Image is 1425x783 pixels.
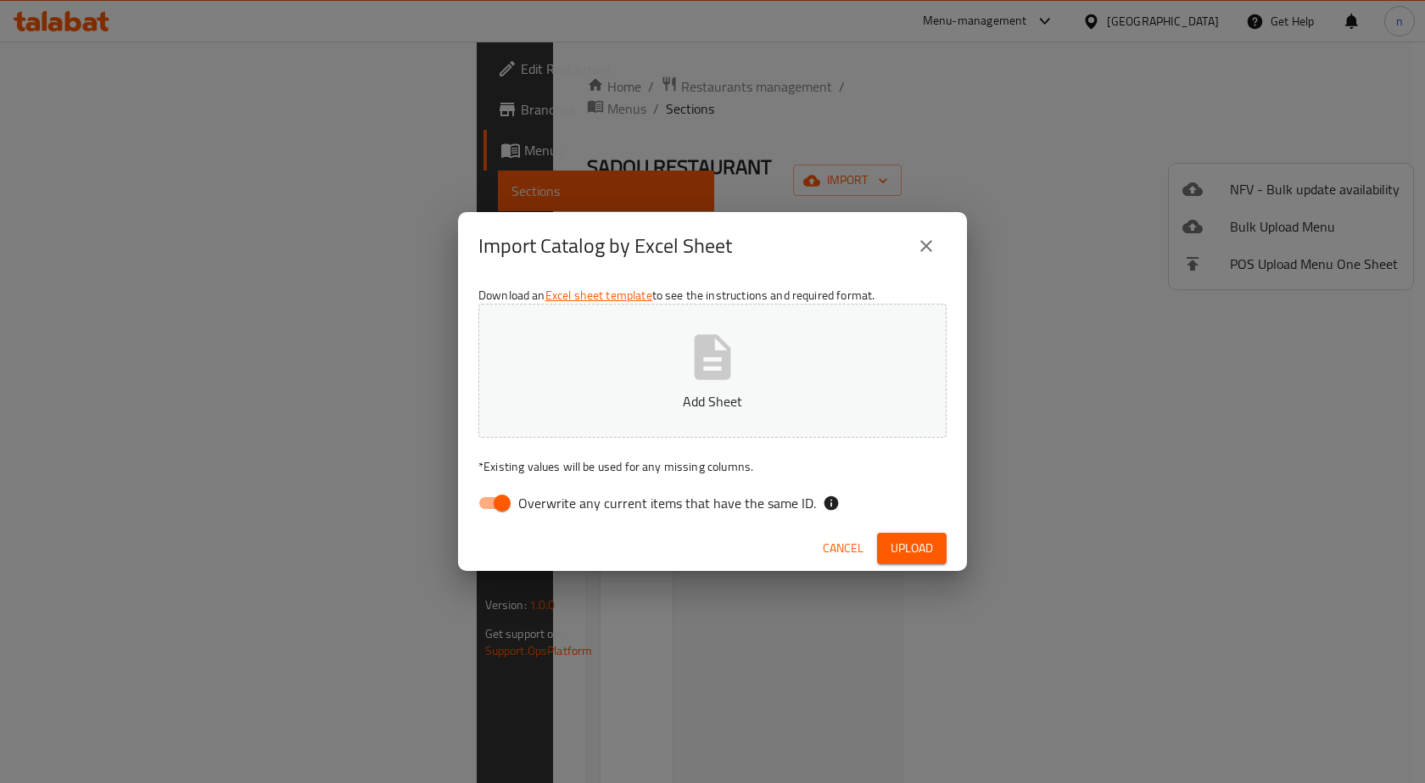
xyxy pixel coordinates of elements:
[877,533,947,564] button: Upload
[478,458,947,475] p: Existing values will be used for any missing columns.
[545,284,652,306] a: Excel sheet template
[891,538,933,559] span: Upload
[518,493,816,513] span: Overwrite any current items that have the same ID.
[906,226,947,266] button: close
[478,232,732,260] h2: Import Catalog by Excel Sheet
[823,538,863,559] span: Cancel
[478,304,947,438] button: Add Sheet
[823,495,840,512] svg: If the overwrite option isn't selected, then the items that match an existing ID will be ignored ...
[816,533,870,564] button: Cancel
[458,280,967,526] div: Download an to see the instructions and required format.
[505,391,920,411] p: Add Sheet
